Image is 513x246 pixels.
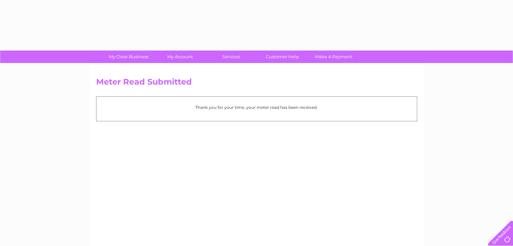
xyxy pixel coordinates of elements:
[152,51,208,63] a: My Account
[203,51,259,63] a: Services
[100,104,414,111] p: Thank you for your time, your meter read has been received.
[255,51,310,63] a: Customer Help
[306,51,362,63] a: Make A Payment
[96,77,417,90] h2: Meter Read Submitted
[101,51,156,63] a: My Clear Business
